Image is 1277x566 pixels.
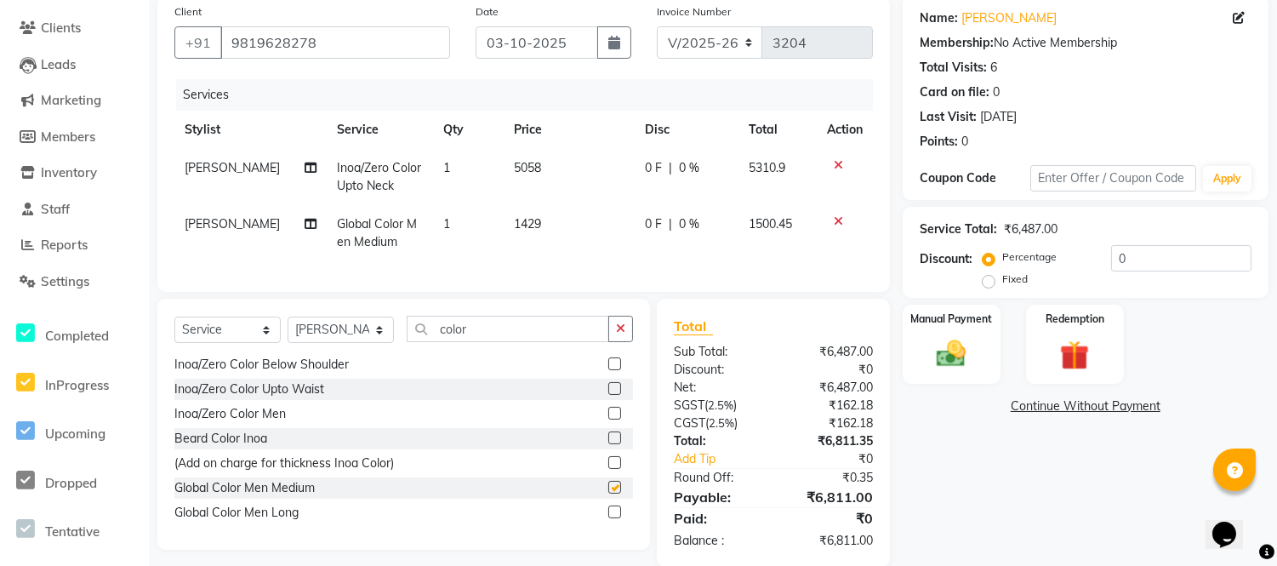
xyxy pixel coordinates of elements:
[920,133,958,151] div: Points:
[174,504,299,522] div: Global Color Men Long
[504,111,635,149] th: Price
[920,83,989,101] div: Card on file:
[749,216,792,232] span: 1500.45
[927,337,975,371] img: _cash.svg
[920,220,997,238] div: Service Total:
[661,469,773,487] div: Round Off:
[920,108,977,126] div: Last Visit:
[174,405,286,423] div: Inoa/Zero Color Men
[45,523,100,540] span: Tentative
[4,200,145,220] a: Staff
[773,532,886,550] div: ₹6,811.00
[45,475,97,491] span: Dropped
[443,160,450,175] span: 1
[773,379,886,397] div: ₹6,487.00
[185,160,280,175] span: [PERSON_NAME]
[1002,249,1057,265] label: Percentage
[174,430,267,448] div: Beard Color Inoa
[514,160,541,175] span: 5058
[749,160,785,175] span: 5310.9
[661,361,773,379] div: Discount:
[4,236,145,255] a: Reports
[920,250,972,268] div: Discount:
[174,4,202,20] label: Client
[773,397,886,414] div: ₹162.18
[4,128,145,147] a: Members
[174,455,394,472] div: (Add on charge for thickness Inoa Color)
[961,9,1057,27] a: [PERSON_NAME]
[174,356,349,374] div: Inoa/Zero Color Below Shoulder
[661,450,792,468] a: Add Tip
[476,4,499,20] label: Date
[773,487,886,507] div: ₹6,811.00
[661,432,773,450] div: Total:
[661,508,773,529] div: Paid:
[45,377,109,393] span: InProgress
[41,20,81,36] span: Clients
[906,397,1265,415] a: Continue Without Payment
[920,34,1251,52] div: No Active Membership
[1002,272,1028,287] label: Fixed
[4,55,145,75] a: Leads
[1051,337,1098,374] img: _gift.svg
[817,111,873,149] th: Action
[45,328,109,344] span: Completed
[41,201,70,217] span: Staff
[773,508,886,529] div: ₹0
[708,398,733,412] span: 2.5%
[1203,166,1251,192] button: Apply
[41,273,89,289] span: Settings
[645,159,662,177] span: 0 F
[1004,220,1058,238] div: ₹6,487.00
[773,414,886,432] div: ₹162.18
[661,343,773,361] div: Sub Total:
[920,169,1030,187] div: Coupon Code
[669,215,672,233] span: |
[41,56,76,72] span: Leads
[920,34,994,52] div: Membership:
[1046,312,1104,327] label: Redemption
[679,215,699,233] span: 0 %
[661,397,773,414] div: ( )
[661,487,773,507] div: Payable:
[657,4,731,20] label: Invoice Number
[709,416,734,430] span: 2.5%
[674,317,713,335] span: Total
[176,79,886,111] div: Services
[910,312,992,327] label: Manual Payment
[433,111,504,149] th: Qty
[990,59,997,77] div: 6
[993,83,1000,101] div: 0
[4,163,145,183] a: Inventory
[41,164,97,180] span: Inventory
[407,316,609,342] input: Search or Scan
[41,129,95,145] span: Members
[4,272,145,292] a: Settings
[174,111,327,149] th: Stylist
[773,361,886,379] div: ₹0
[1030,165,1196,192] input: Enter Offer / Coupon Code
[41,237,88,253] span: Reports
[773,432,886,450] div: ₹6,811.35
[661,414,773,432] div: ( )
[669,159,672,177] span: |
[738,111,817,149] th: Total
[792,450,886,468] div: ₹0
[514,216,541,232] span: 1429
[174,26,222,59] button: +91
[174,380,324,398] div: Inoa/Zero Color Upto Waist
[980,108,1017,126] div: [DATE]
[661,379,773,397] div: Net:
[773,343,886,361] div: ₹6,487.00
[674,397,704,413] span: SGST
[174,479,315,497] div: Global Color Men Medium
[443,216,450,232] span: 1
[961,133,968,151] div: 0
[645,215,662,233] span: 0 F
[41,92,101,108] span: Marketing
[773,469,886,487] div: ₹0.35
[1206,498,1260,549] iframe: chat widget
[4,91,145,111] a: Marketing
[635,111,738,149] th: Disc
[337,160,421,193] span: Inoa/Zero Color Upto Neck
